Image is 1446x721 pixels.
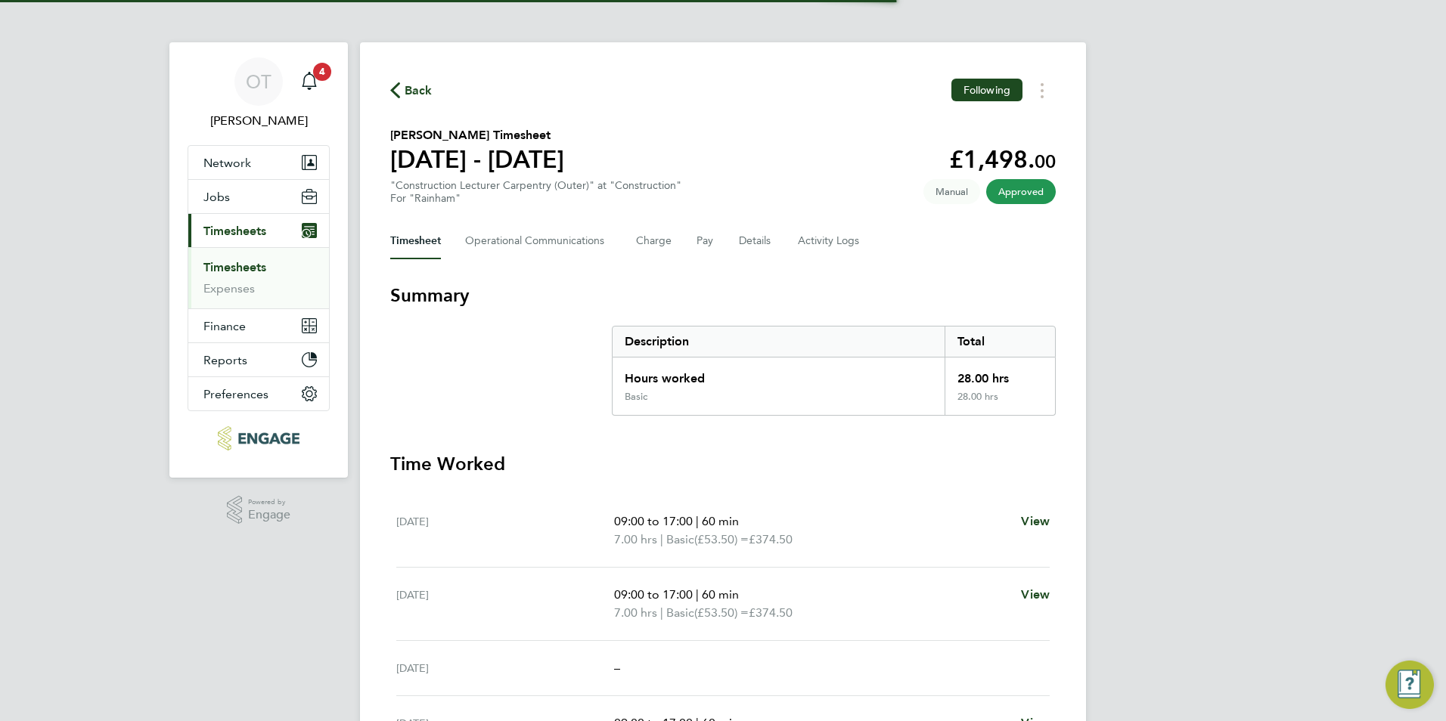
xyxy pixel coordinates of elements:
[203,281,255,296] a: Expenses
[798,223,861,259] button: Activity Logs
[203,387,268,401] span: Preferences
[390,144,564,175] h1: [DATE] - [DATE]
[188,377,329,410] button: Preferences
[390,126,564,144] h2: [PERSON_NAME] Timesheet
[739,223,774,259] button: Details
[666,604,694,622] span: Basic
[949,145,1056,174] app-decimal: £1,498.
[986,179,1056,204] span: This timesheet has been approved.
[696,514,699,528] span: |
[390,179,681,205] div: "Construction Lecturer Carpentry (Outer)" at "Construction"
[203,353,247,367] span: Reports
[188,57,330,130] a: OT[PERSON_NAME]
[660,605,663,620] span: |
[1385,661,1434,709] button: Engage Resource Center
[945,326,1055,357] div: Total
[702,514,739,528] span: 60 min
[248,509,290,521] span: Engage
[612,326,1056,416] div: Summary
[188,309,329,342] button: Finance
[702,587,739,602] span: 60 min
[246,72,272,91] span: OT
[390,223,441,259] button: Timesheet
[405,82,433,100] span: Back
[666,531,694,549] span: Basic
[188,112,330,130] span: Olivia Triassi
[696,587,699,602] span: |
[945,357,1055,391] div: 28.00 hrs
[390,452,1056,476] h3: Time Worked
[169,42,348,478] nav: Main navigation
[390,81,433,100] button: Back
[1029,79,1056,102] button: Timesheets Menu
[203,319,246,333] span: Finance
[390,283,1056,308] h3: Summary
[1021,587,1050,602] span: View
[694,532,749,546] span: (£53.50) =
[660,532,663,546] span: |
[749,605,793,620] span: £374.50
[951,79,1022,101] button: Following
[203,156,251,170] span: Network
[396,659,614,677] div: [DATE]
[188,343,329,376] button: Reports
[945,391,1055,415] div: 28.00 hrs
[614,587,693,602] span: 09:00 to 17:00
[188,247,329,308] div: Timesheets
[963,83,1010,97] span: Following
[1035,150,1056,172] span: 00
[188,180,329,213] button: Jobs
[188,146,329,179] button: Network
[396,586,614,622] div: [DATE]
[923,179,980,204] span: This timesheet was manually created.
[749,532,793,546] span: £374.50
[613,326,945,357] div: Description
[313,63,331,81] span: 4
[248,496,290,509] span: Powered by
[697,223,715,259] button: Pay
[227,496,291,525] a: Powered byEngage
[396,512,614,549] div: [DATE]
[625,391,647,403] div: Basic
[294,57,324,106] a: 4
[188,426,330,450] a: Go to home page
[613,357,945,391] div: Hours worked
[1021,586,1050,604] a: View
[614,514,693,528] span: 09:00 to 17:00
[694,605,749,620] span: (£53.50) =
[465,223,612,259] button: Operational Communications
[614,605,657,620] span: 7.00 hrs
[218,426,299,450] img: huntereducation-logo-retina.png
[203,224,266,238] span: Timesheets
[636,223,672,259] button: Charge
[1021,514,1050,528] span: View
[1021,512,1050,531] a: View
[188,214,329,247] button: Timesheets
[614,532,657,546] span: 7.00 hrs
[614,661,620,675] span: –
[203,260,266,274] a: Timesheets
[203,190,230,204] span: Jobs
[390,192,681,205] div: For "Rainham"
